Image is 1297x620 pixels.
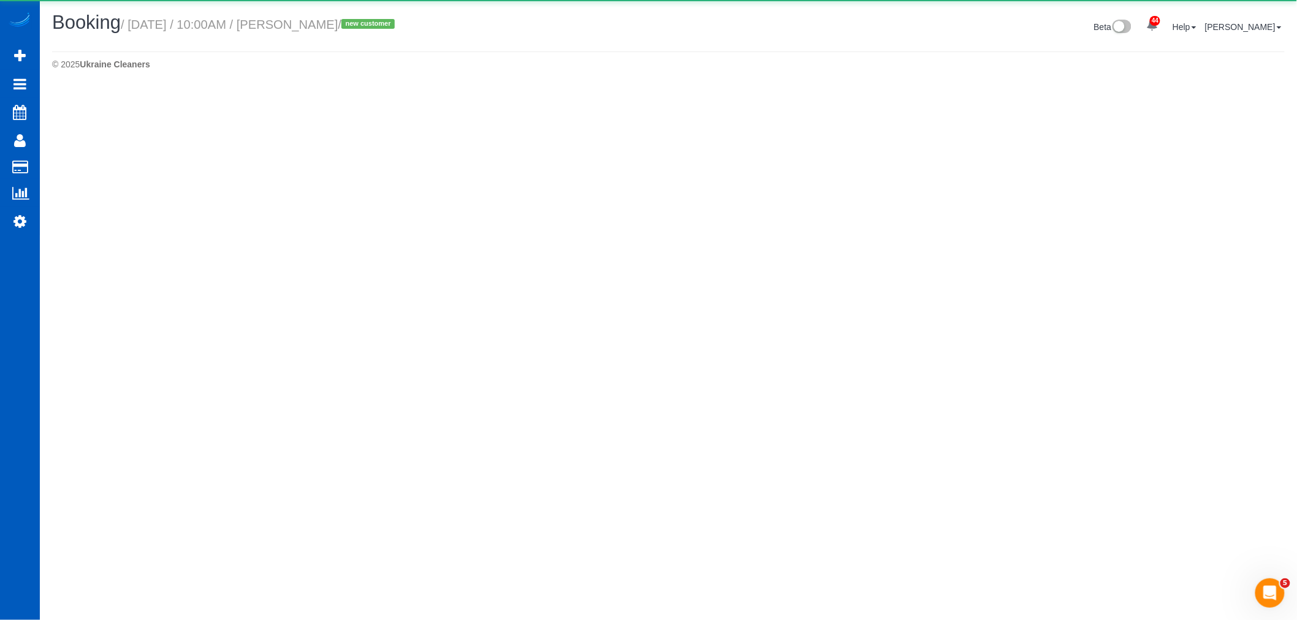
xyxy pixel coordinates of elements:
[1280,578,1290,588] span: 5
[80,59,150,69] strong: Ukraine Cleaners
[1173,22,1196,32] a: Help
[52,58,1285,70] div: © 2025
[1111,20,1132,36] img: New interface
[1094,22,1132,32] a: Beta
[1140,12,1164,39] a: 44
[1205,22,1282,32] a: [PERSON_NAME]
[1255,578,1285,608] iframe: Intercom live chat
[121,18,398,31] small: / [DATE] / 10:00AM / [PERSON_NAME]
[341,19,395,29] span: new customer
[1150,16,1160,26] span: 44
[338,18,398,31] span: /
[52,12,121,33] span: Booking
[7,12,32,29] img: Automaid Logo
